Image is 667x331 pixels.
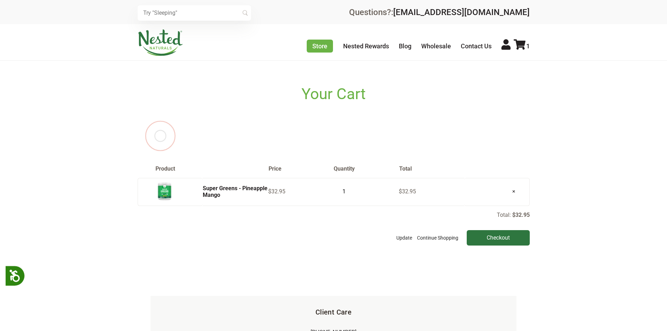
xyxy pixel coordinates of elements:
h1: Your Cart [138,85,530,103]
span: 1 [526,42,530,50]
img: Nested Naturals [138,29,183,56]
th: Product [138,165,268,172]
th: Quantity [333,165,399,172]
a: Wholesale [421,42,451,50]
a: Continue Shopping [415,230,460,246]
a: Store [307,40,333,53]
div: Total: [138,211,530,246]
a: × [507,182,521,200]
a: Contact Us [461,42,492,50]
button: Update [395,230,414,246]
span: $32.95 [268,188,285,195]
input: Checkout [467,230,530,246]
span: $32.95 [399,188,416,195]
th: Total [399,165,464,172]
img: Super Greens - Pineapple Mango - 30 Servings [156,181,173,201]
th: Price [268,165,334,172]
a: 1 [514,42,530,50]
img: loader_new.svg [138,113,183,159]
a: Blog [399,42,411,50]
a: [EMAIL_ADDRESS][DOMAIN_NAME] [393,7,530,17]
p: $32.95 [512,212,530,218]
div: Questions?: [349,8,530,16]
h5: Client Care [162,307,505,317]
input: Try "Sleeping" [138,5,251,21]
a: Nested Rewards [343,42,389,50]
a: Super Greens - Pineapple Mango [203,185,268,198]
